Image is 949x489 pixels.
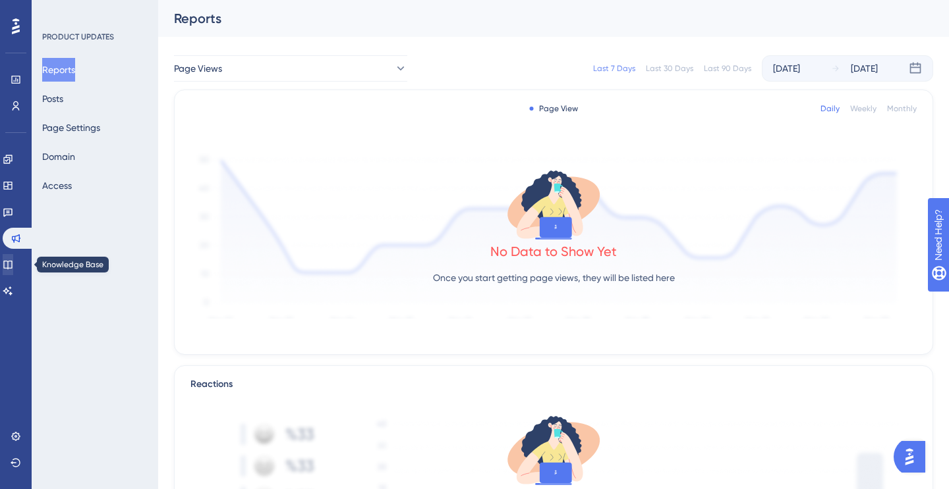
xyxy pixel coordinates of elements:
button: Page Views [174,55,407,82]
p: Once you start getting page views, they will be listed here [433,270,675,286]
iframe: UserGuiding AI Assistant Launcher [894,437,933,476]
button: Domain [42,145,75,168]
div: Daily [820,103,840,114]
div: PRODUCT UPDATES [42,32,114,42]
div: Page View [530,103,578,114]
button: Page Settings [42,116,100,140]
div: Weekly [850,103,877,114]
div: Last 7 Days [593,63,635,74]
div: Reports [174,9,900,28]
button: Posts [42,87,63,111]
div: [DATE] [851,61,878,76]
div: [DATE] [773,61,800,76]
button: Reports [42,58,75,82]
div: Monthly [887,103,917,114]
div: Last 30 Days [646,63,693,74]
span: Page Views [174,61,222,76]
button: Access [42,174,72,197]
div: Last 90 Days [704,63,751,74]
span: Need Help? [31,3,82,19]
div: No Data to Show Yet [490,242,617,261]
div: Reactions [190,376,917,392]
